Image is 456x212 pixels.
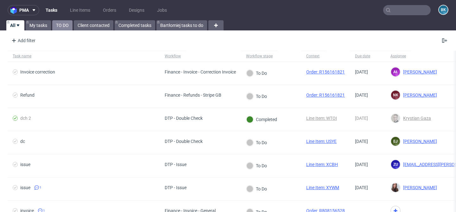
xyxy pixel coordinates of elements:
a: Tasks [42,5,61,15]
div: issue [20,185,30,190]
div: DTP - Issue [165,162,187,167]
img: Sandra Beśka [391,183,400,192]
span: Due date [355,54,380,59]
span: Task name [13,54,155,59]
span: [PERSON_NAME] [401,69,437,74]
span: [DATE] [355,116,368,121]
div: To Do [246,162,267,169]
div: Add filter [9,35,37,46]
img: Krystian Gaza [391,114,400,123]
div: Workflow stage [246,54,273,59]
span: [PERSON_NAME] [401,185,437,190]
a: Bartłomiej tasks to do [156,20,207,30]
div: To Do [246,139,267,146]
div: dc [20,139,25,144]
figcaption: EJ [391,137,400,146]
div: Invoice correction [20,69,55,74]
a: Completed tasks [115,20,155,30]
span: 1 [40,185,41,190]
a: Line Item: XYWM [306,185,339,190]
span: pma [19,8,29,12]
div: To Do [246,185,267,192]
button: pma [8,5,39,15]
a: Order: R156161821 [306,69,345,74]
a: Jobs [153,5,171,15]
a: All [6,20,24,30]
span: [PERSON_NAME] [401,93,437,98]
a: Line Items [66,5,94,15]
span: [DATE] [355,185,368,190]
div: Completed [246,116,277,123]
a: Line Item: USYE [306,139,337,144]
figcaption: AŁ [391,67,400,76]
figcaption: zu [391,160,400,169]
div: Context [306,54,321,59]
div: Finance - Invoice - Correction Invoice [165,69,236,74]
div: To Do [246,70,267,77]
a: Line Item: XCBH [306,162,338,167]
figcaption: NK [391,91,400,100]
a: Line Item: WTOI [306,116,337,121]
a: Client contacted [74,20,113,30]
a: My tasks [26,20,51,30]
figcaption: BK [439,5,448,14]
a: TO DO [52,20,73,30]
div: Assignee [390,54,406,59]
span: [DATE] [355,162,368,167]
div: issue [20,162,30,167]
div: To Do [246,93,267,100]
div: dch 2 [20,116,31,121]
div: Finance - Refunds - Stripe GB [165,93,221,98]
span: Krystian Gaza [401,116,431,121]
div: DTP - Double Check [165,116,203,121]
span: [DATE] [355,69,368,74]
div: DTP - Issue [165,185,187,190]
span: [DATE] [355,139,368,144]
a: Order: R156161821 [306,93,345,98]
span: [PERSON_NAME] [401,139,437,144]
a: Orders [99,5,120,15]
img: logo [10,7,19,14]
div: DTP - Double Check [165,139,203,144]
div: Workflow [165,54,181,59]
span: [DATE] [355,93,368,98]
div: Refund [20,93,35,98]
a: Designs [125,5,148,15]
